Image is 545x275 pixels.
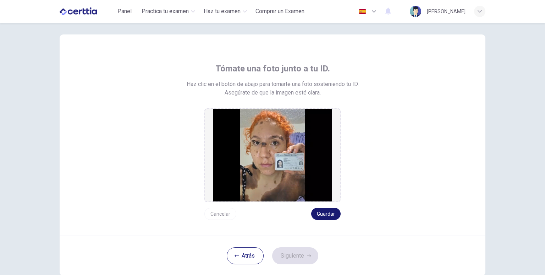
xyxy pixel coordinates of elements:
[227,247,264,264] button: Atrás
[410,6,421,17] img: Profile picture
[253,5,307,18] button: Comprar un Examen
[113,5,136,18] button: Panel
[187,80,359,88] span: Haz clic en el botón de abajo para tomarte una foto sosteniendo tu ID.
[311,208,341,220] button: Guardar
[117,7,132,16] span: Panel
[358,9,367,14] img: es
[60,4,113,18] a: CERTTIA logo
[139,5,198,18] button: Practica tu examen
[255,7,304,16] span: Comprar un Examen
[213,109,332,201] img: preview screemshot
[427,7,466,16] div: [PERSON_NAME]
[142,7,189,16] span: Practica tu examen
[201,5,250,18] button: Haz tu examen
[215,63,330,74] span: Tómate una foto junto a tu ID.
[204,7,241,16] span: Haz tu examen
[60,4,97,18] img: CERTTIA logo
[204,208,236,220] button: Cancelar
[225,88,321,97] span: Asegúrate de que la imagen esté clara.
